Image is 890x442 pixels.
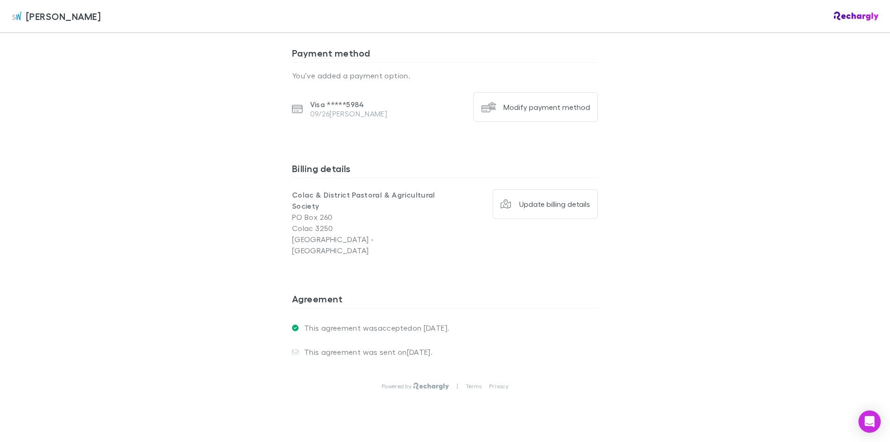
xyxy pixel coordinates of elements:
img: Rechargly Logo [413,383,449,390]
p: Colac & District Pastoral & Agricultural Society [292,189,445,211]
div: Open Intercom Messenger [858,410,881,433]
img: Rechargly Logo [834,12,879,21]
img: Sinclair Wilson's Logo [11,11,22,22]
h3: Agreement [292,293,598,308]
button: Update billing details [493,189,598,219]
p: PO Box 260 [292,211,445,223]
div: Update billing details [519,199,590,209]
p: 09/26 [PERSON_NAME] [310,109,388,118]
p: This agreement was accepted on [DATE] . [299,323,449,333]
p: Colac 3250 [292,223,445,234]
p: This agreement was sent on [DATE] . [299,347,432,357]
p: [GEOGRAPHIC_DATA] - [GEOGRAPHIC_DATA] [292,234,445,256]
p: | [457,383,458,390]
p: You’ve added a payment option. [292,70,598,81]
button: Modify payment method [473,92,598,122]
div: Modify payment method [503,102,590,112]
span: [PERSON_NAME] [26,9,101,23]
h3: Payment method [292,47,598,62]
a: Privacy [489,383,509,390]
img: Modify payment method's Logo [481,100,496,115]
h3: Billing details [292,163,598,178]
p: Powered by [381,383,413,390]
a: Terms [466,383,482,390]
